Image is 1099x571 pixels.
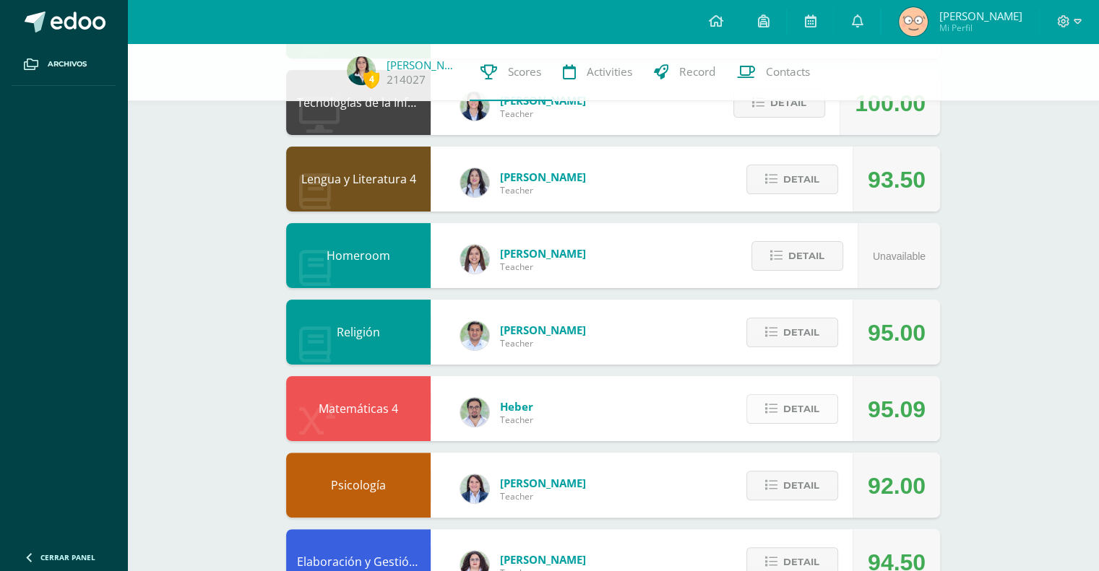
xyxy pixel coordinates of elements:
button: Detail [746,471,838,500]
button: Detail [746,318,838,347]
span: Teacher [500,108,586,120]
a: Scores [470,43,552,101]
span: Detail [770,90,806,116]
span: [PERSON_NAME] [500,476,586,490]
img: d9c7b72a65e1800de1590e9465332ea1.png [899,7,928,36]
span: Detail [783,319,819,346]
button: Detail [746,394,838,424]
a: Record [643,43,726,101]
img: acecb51a315cac2de2e3deefdb732c9f.png [460,245,489,274]
button: Detail [733,88,825,118]
img: 00229b7027b55c487e096d516d4a36c4.png [460,398,489,427]
div: Matemáticas 4 [286,376,431,441]
button: Detail [746,165,838,194]
span: Archivos [48,58,87,70]
a: [PERSON_NAME] [387,58,459,72]
div: 100.00 [855,71,926,136]
span: Teacher [500,184,586,196]
div: 93.50 [868,147,926,212]
span: [PERSON_NAME] [500,170,586,184]
span: Teacher [500,490,586,502]
span: Detail [783,396,819,422]
a: Archivos [12,43,116,86]
span: Detail [783,472,819,499]
a: 214027 [387,72,426,87]
span: Heber [500,399,533,414]
div: 95.09 [868,377,926,442]
div: Religión [286,300,431,365]
button: Detail [751,241,843,271]
span: Teacher [500,261,586,273]
img: 7489ccb779e23ff9f2c3e89c21f82ed0.png [460,92,489,121]
div: 95.00 [868,300,926,365]
div: Homeroom [286,223,431,288]
img: 101204560ce1c1800cde82bcd5e5712f.png [460,474,489,503]
span: Mi Perfil [939,22,1022,34]
img: f767cae2d037801592f2ba1a5db71a2a.png [460,321,489,350]
div: 92.00 [868,453,926,518]
span: Detail [788,243,824,269]
div: Psicología [286,453,431,518]
span: [PERSON_NAME] [939,9,1022,23]
span: Contacts [766,64,810,79]
a: Contacts [726,43,821,101]
span: Detail [783,166,819,193]
img: a455c306de6069b1bdf364ebb330bb77.png [347,56,376,85]
span: Teacher [500,414,533,426]
span: [PERSON_NAME] [500,552,586,567]
img: df6a3bad71d85cf97c4a6d1acf904499.png [460,168,489,197]
div: Lengua y Literatura 4 [286,147,431,212]
span: Unavailable [873,250,926,262]
a: Activities [552,43,643,101]
div: Tecnologías de la Información y la Comunicación 4 [286,70,431,135]
span: Teacher [500,337,586,349]
span: Activities [587,64,632,79]
span: Cerrar panel [40,552,95,562]
span: [PERSON_NAME] [500,323,586,337]
span: 4 [363,70,379,88]
span: Record [679,64,715,79]
span: [PERSON_NAME] [500,246,586,261]
span: Scores [508,64,541,79]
